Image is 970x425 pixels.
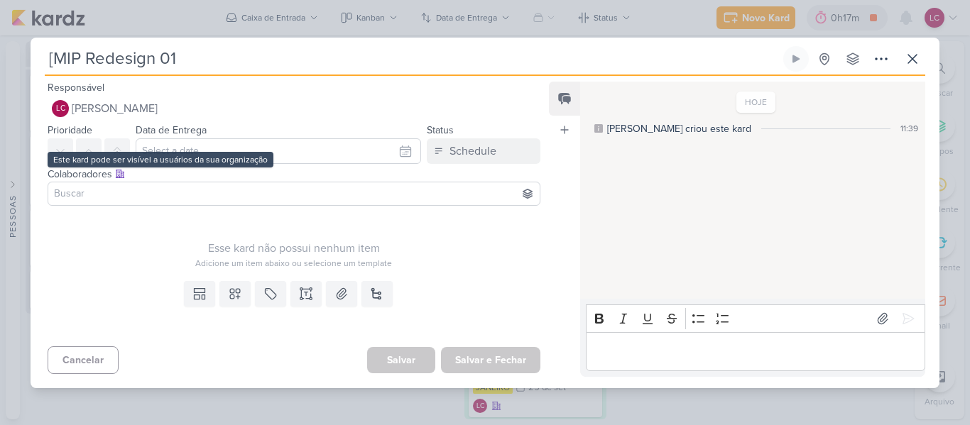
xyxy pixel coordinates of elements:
div: [PERSON_NAME] criou este kard [607,121,751,136]
div: Editor toolbar [586,304,925,332]
button: Cancelar [48,346,119,374]
input: Select a date [136,138,421,164]
div: 11:39 [900,122,918,135]
div: Esse kard não possui nenhum item [48,240,540,257]
div: Laís Costa [52,100,69,117]
div: Ligar relógio [790,53,802,65]
button: Schedule [427,138,540,164]
div: Este kard pode ser visível a usuários da sua organização [53,153,268,166]
div: Editor editing area: main [586,332,925,371]
button: LC [PERSON_NAME] [48,96,540,121]
label: Data de Entrega [136,124,207,136]
span: [PERSON_NAME] [72,100,158,117]
label: Status [427,124,454,136]
label: Responsável [48,82,104,94]
input: Buscar [51,185,537,202]
div: Schedule [449,143,496,160]
p: LC [56,105,65,113]
input: Kard Sem Título [45,46,780,72]
div: Adicione um item abaixo ou selecione um template [48,257,540,270]
div: Colaboradores [48,167,540,182]
label: Prioridade [48,124,92,136]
